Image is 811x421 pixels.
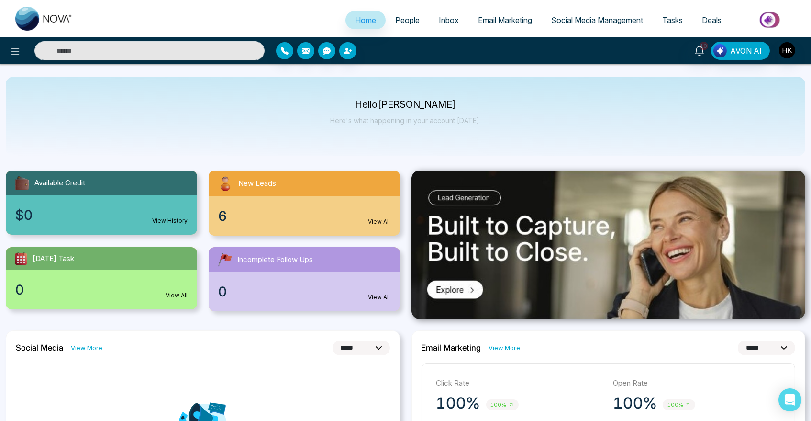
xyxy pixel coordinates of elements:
[613,394,657,413] p: 100%
[16,343,63,353] h2: Social Media
[542,11,653,29] a: Social Media Management
[368,293,390,302] a: View All
[368,217,390,226] a: View All
[13,251,29,266] img: todayTask.svg
[395,15,420,25] span: People
[203,171,406,236] a: New Leads6View All
[688,42,711,58] a: 10+
[218,282,227,302] span: 0
[489,343,521,353] a: View More
[33,253,74,264] span: [DATE] Task
[730,45,762,57] span: AVON AI
[218,206,227,226] span: 6
[663,399,695,410] span: 100%
[478,15,532,25] span: Email Marketing
[662,15,683,25] span: Tasks
[216,251,233,268] img: followUps.svg
[203,247,406,311] a: Incomplete Follow Ups0View All
[386,11,429,29] a: People
[551,15,643,25] span: Social Media Management
[692,11,731,29] a: Deals
[15,280,24,300] span: 0
[429,11,468,29] a: Inbox
[436,394,480,413] p: 100%
[330,101,481,109] p: Hello [PERSON_NAME]
[613,378,780,389] p: Open Rate
[436,378,604,389] p: Click Rate
[711,42,770,60] button: AVON AI
[486,399,519,410] span: 100%
[345,11,386,29] a: Home
[422,343,481,353] h2: Email Marketing
[713,44,727,57] img: Lead Flow
[779,42,795,58] img: User Avatar
[237,254,313,265] span: Incomplete Follow Ups
[15,7,73,31] img: Nova CRM Logo
[468,11,542,29] a: Email Marketing
[166,291,188,300] a: View All
[653,11,692,29] a: Tasks
[736,9,805,31] img: Market-place.gif
[13,174,31,192] img: availableCredit.svg
[439,15,459,25] span: Inbox
[216,174,234,193] img: newLeads.svg
[702,15,722,25] span: Deals
[355,15,376,25] span: Home
[330,116,481,125] p: Here's what happening in your account [DATE].
[700,42,708,50] span: 10+
[238,178,276,189] span: New Leads
[34,178,85,189] span: Available Credit
[71,343,102,353] a: View More
[778,388,801,411] div: Open Intercom Messenger
[152,216,188,225] a: View History
[411,171,806,319] img: .
[15,205,33,225] span: $0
